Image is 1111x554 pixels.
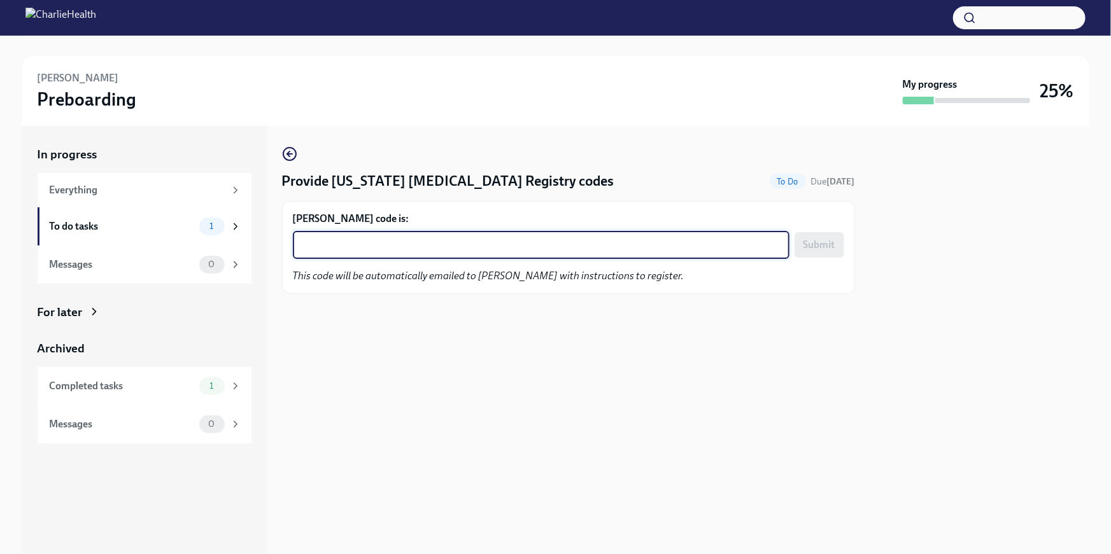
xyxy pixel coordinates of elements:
[38,246,251,284] a: Messages0
[282,172,614,191] h4: Provide [US_STATE] [MEDICAL_DATA] Registry codes
[293,270,684,282] em: This code will be automatically emailed to [PERSON_NAME] with instructions to register.
[38,367,251,405] a: Completed tasks1
[202,221,221,231] span: 1
[38,304,251,321] a: For later
[770,177,806,186] span: To Do
[903,78,958,92] strong: My progress
[50,183,225,197] div: Everything
[50,379,194,393] div: Completed tasks
[827,176,855,187] strong: [DATE]
[293,212,844,226] label: [PERSON_NAME] code is:
[50,219,194,233] div: To do tasks
[201,419,222,429] span: 0
[811,176,855,187] span: Due
[201,260,222,269] span: 0
[38,304,83,321] div: For later
[50,258,194,272] div: Messages
[50,417,194,431] div: Messages
[1040,80,1074,102] h3: 25%
[202,381,221,391] span: 1
[811,176,855,188] span: August 29th, 2025 09:00
[38,71,119,85] h6: [PERSON_NAME]
[38,173,251,207] a: Everything
[38,146,251,163] a: In progress
[38,207,251,246] a: To do tasks1
[38,88,137,111] h3: Preboarding
[25,8,96,28] img: CharlieHealth
[38,340,251,357] a: Archived
[38,405,251,443] a: Messages0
